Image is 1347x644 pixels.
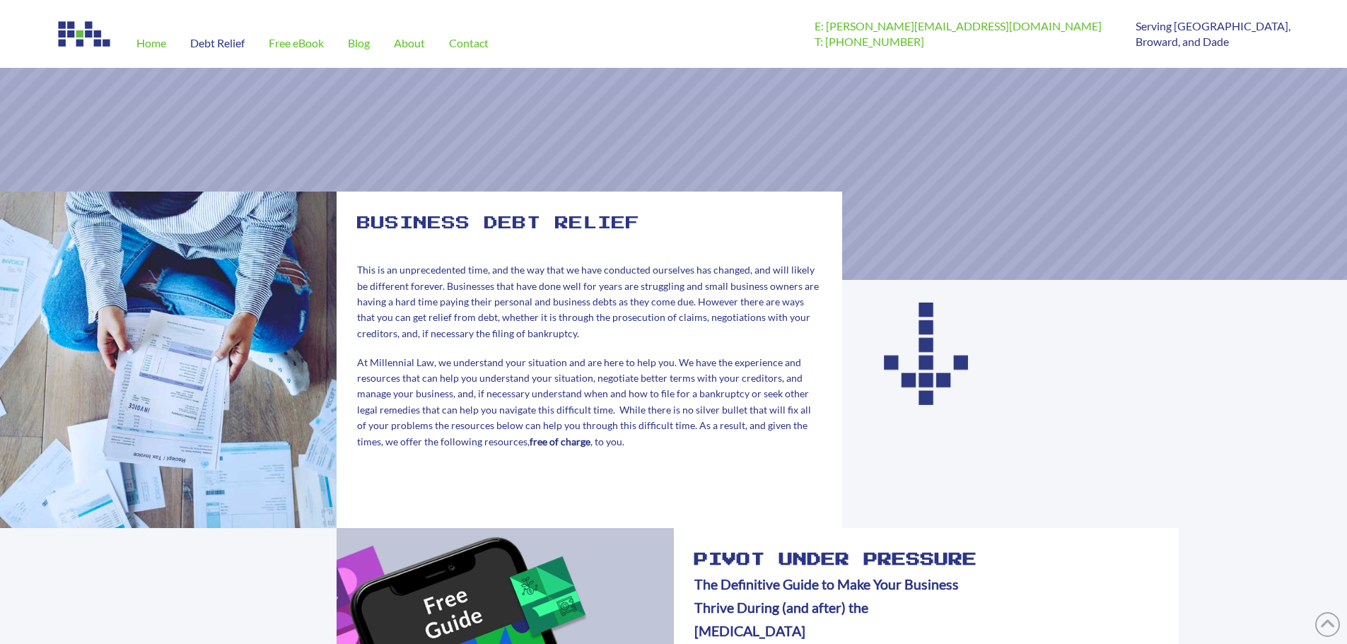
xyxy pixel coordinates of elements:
h2: Business debt relief [357,212,640,235]
span: Contact [449,37,489,49]
b: free of charge [530,435,590,447]
a: E: [PERSON_NAME][EMAIL_ADDRESS][DOMAIN_NAME] [815,19,1102,33]
a: T: [PHONE_NUMBER] [815,35,924,48]
span: Debt Relief [190,37,245,49]
a: Back to Top [1315,612,1340,637]
a: Blog [336,18,382,68]
b: The Definitive Guide to Make Your Business Thrive During (and after) the [MEDICAL_DATA] [694,576,959,640]
span: This is an unprecedented time, and the way that we have conducted ourselves has changed, and will... [357,264,819,339]
span: About [394,37,425,49]
span: Free eBook [269,37,324,49]
span: Home [136,37,166,49]
b: Pivot Under Pressure [694,553,977,567]
p: Serving [GEOGRAPHIC_DATA], Broward, and Dade [1136,18,1290,50]
a: Debt Relief [178,18,257,68]
span: , to you. [590,435,624,447]
a: About [382,18,437,68]
span: At Millennial Law, we understand your situation and are here to help you. We have the experience ... [357,356,811,447]
a: Free eBook [257,18,336,68]
a: Home [124,18,178,68]
a: Contact [437,18,501,68]
img: Image [57,18,113,49]
span: Blog [348,37,370,49]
